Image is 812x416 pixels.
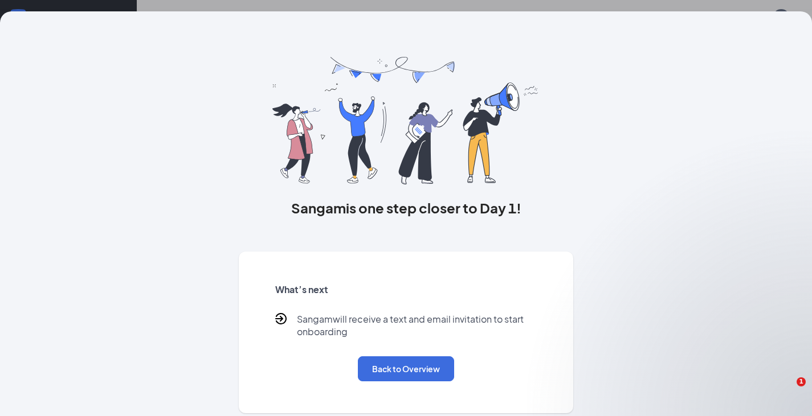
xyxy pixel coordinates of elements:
p: Sangam will receive a text and email invitation to start onboarding [297,313,537,338]
img: you are all set [272,57,540,184]
h3: Sangam is one step closer to Day 1! [239,198,573,217]
h5: What’s next [275,283,537,296]
iframe: Intercom live chat [773,377,801,405]
button: Back to Overview [358,356,454,381]
span: 1 [797,377,806,386]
